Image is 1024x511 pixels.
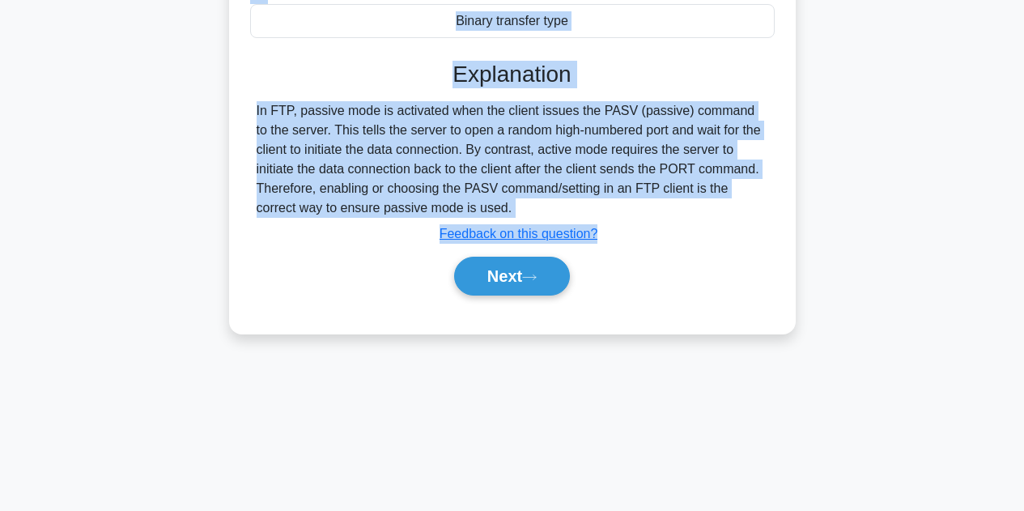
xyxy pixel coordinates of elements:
div: In FTP, passive mode is activated when the client issues the PASV (passive) command to the server... [257,101,768,218]
button: Next [454,257,570,296]
div: Binary transfer type [250,4,775,38]
h3: Explanation [260,61,765,88]
a: Feedback on this question? [440,227,598,241]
